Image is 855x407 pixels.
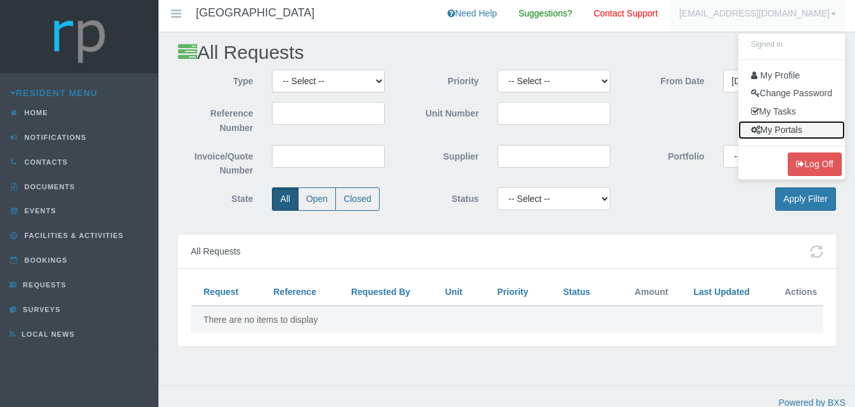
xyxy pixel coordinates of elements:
a: Requested By [351,287,410,297]
span: Home [22,109,48,116]
a: Unit [445,287,462,297]
span: Amount [634,287,668,297]
label: Status [394,187,488,206]
span: Local News [18,330,75,338]
label: Open [298,187,336,211]
label: Priority [394,70,488,89]
label: Supplier [394,145,488,164]
a: My Tasks [738,103,845,121]
h2: All Requests [178,42,836,63]
span: Requests [20,281,67,289]
span: Bookings [22,256,68,264]
label: Unit Number [394,102,488,121]
label: Portfolio [620,145,714,164]
span: Actions [785,287,817,297]
span: Notifications [22,134,87,141]
a: Last Updated [693,287,750,297]
label: Reference Number [169,102,262,135]
a: Request [203,287,238,297]
a: My Profile [738,66,845,85]
label: Invoice/Quote Number [169,145,262,178]
span: Contacts [22,158,68,166]
h4: [GEOGRAPHIC_DATA] [196,7,314,20]
button: Log Off [788,153,842,176]
label: All [272,187,299,211]
span: Facilities & Activities [22,232,124,239]
label: Type [169,70,262,89]
a: Status [563,287,591,297]
a: Priority [498,287,529,297]
a: Change Password [738,84,845,103]
label: Closed [335,187,380,211]
td: There are no items to display [191,306,839,334]
li: Signed in [738,37,845,53]
label: State [169,187,262,206]
a: Reference [273,287,316,297]
button: Apply Filter [775,187,836,211]
label: From Date [620,70,714,89]
span: Surveys [20,306,60,313]
div: All Requests [178,235,836,269]
a: Resident Menu [10,88,98,98]
span: Documents [22,183,75,191]
span: Events [22,207,56,215]
a: My Portals [738,121,845,139]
